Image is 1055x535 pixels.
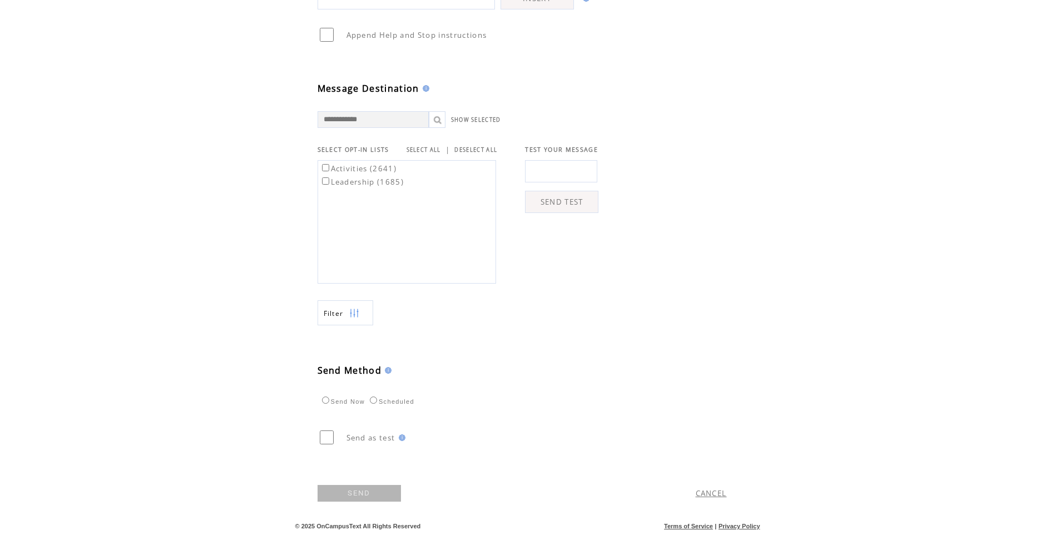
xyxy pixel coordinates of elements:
[318,300,373,325] a: Filter
[419,85,429,92] img: help.gif
[320,164,397,174] label: Activities (2641)
[318,146,389,153] span: SELECT OPT-IN LISTS
[696,488,727,498] a: CANCEL
[322,177,329,185] input: Leadership (1685)
[318,364,382,377] span: Send Method
[445,145,450,155] span: |
[346,433,395,443] span: Send as test
[451,116,501,123] a: SHOW SELECTED
[454,146,497,153] a: DESELECT ALL
[525,191,598,213] a: SEND TEST
[318,485,401,502] a: SEND
[715,523,716,529] span: |
[318,82,419,95] span: Message Destination
[664,523,713,529] a: Terms of Service
[346,30,487,40] span: Append Help and Stop instructions
[295,523,421,529] span: © 2025 OnCampusText All Rights Reserved
[320,177,404,187] label: Leadership (1685)
[367,398,414,405] label: Scheduled
[322,397,329,404] input: Send Now
[319,398,365,405] label: Send Now
[322,164,329,171] input: Activities (2641)
[370,397,377,404] input: Scheduled
[407,146,441,153] a: SELECT ALL
[349,301,359,326] img: filters.png
[382,367,392,374] img: help.gif
[719,523,760,529] a: Privacy Policy
[324,309,344,318] span: Show filters
[525,146,598,153] span: TEST YOUR MESSAGE
[395,434,405,441] img: help.gif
